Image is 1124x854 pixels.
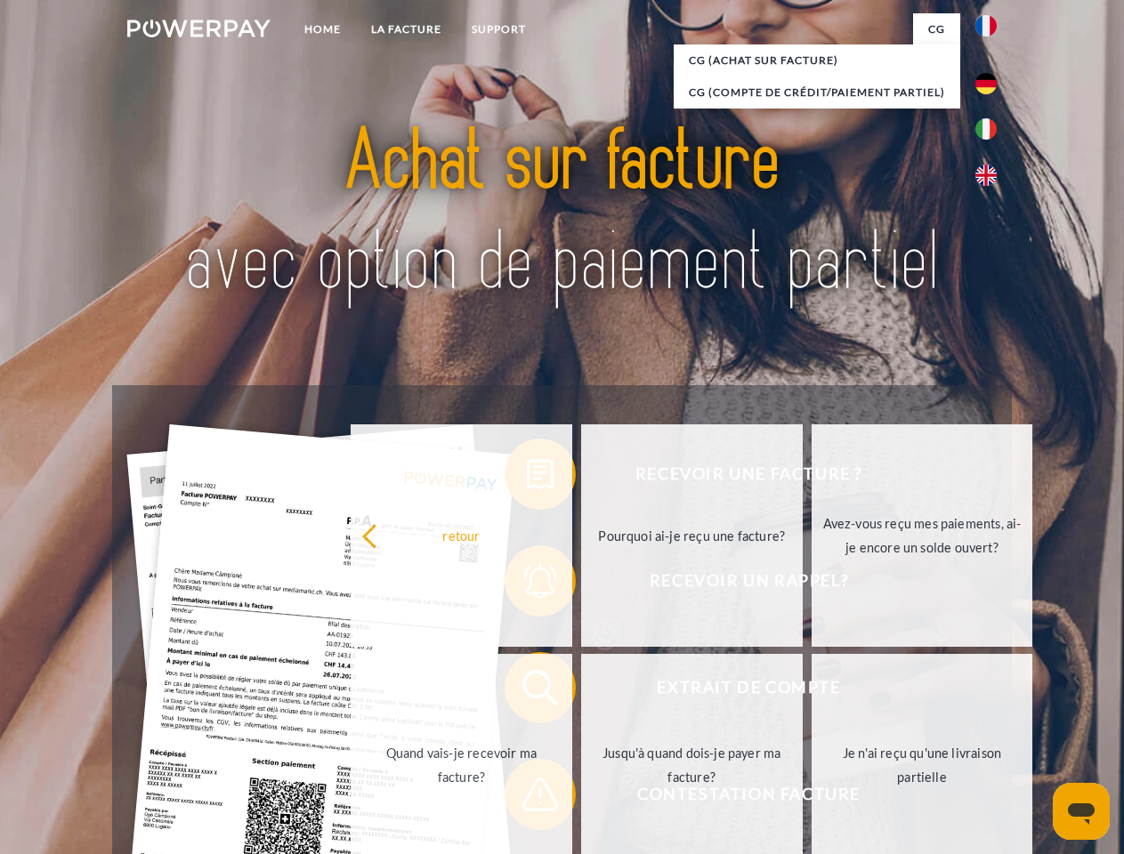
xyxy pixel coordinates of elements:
[822,512,1023,560] div: Avez-vous reçu mes paiements, ai-je encore un solde ouvert?
[127,20,271,37] img: logo-powerpay-white.svg
[592,741,792,789] div: Jusqu'à quand dois-je payer ma facture?
[674,77,960,109] a: CG (Compte de crédit/paiement partiel)
[822,741,1023,789] div: Je n'ai reçu qu'une livraison partielle
[1053,783,1110,840] iframe: Bouton de lancement de la fenêtre de messagerie
[913,13,960,45] a: CG
[457,13,541,45] a: Support
[356,13,457,45] a: LA FACTURE
[170,85,954,341] img: title-powerpay_fr.svg
[975,15,997,36] img: fr
[975,73,997,94] img: de
[674,44,960,77] a: CG (achat sur facture)
[361,741,562,789] div: Quand vais-je recevoir ma facture?
[975,118,997,140] img: it
[812,424,1033,647] a: Avez-vous reçu mes paiements, ai-je encore un solde ouvert?
[592,523,792,547] div: Pourquoi ai-je reçu une facture?
[975,165,997,186] img: en
[289,13,356,45] a: Home
[361,523,562,547] div: retour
